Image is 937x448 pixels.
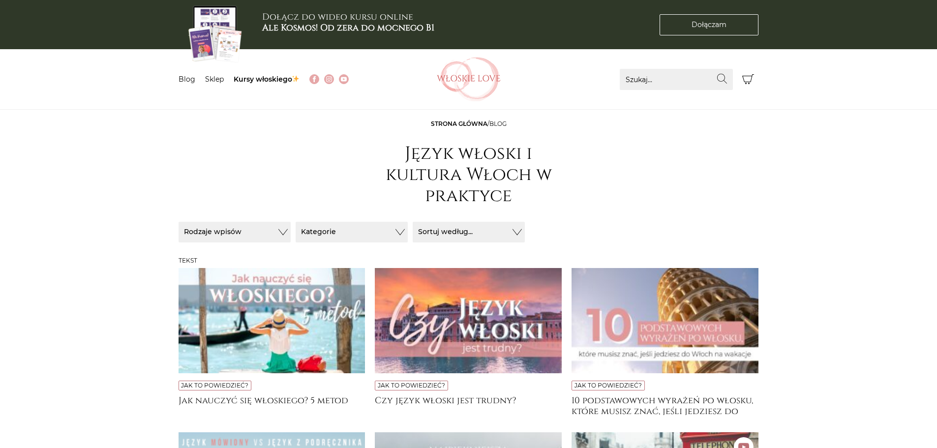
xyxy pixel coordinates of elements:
h3: Dołącz do wideo kursu online [262,12,434,33]
h3: Tekst [179,257,759,264]
input: Szukaj... [620,69,733,90]
a: Kursy włoskiego [234,75,300,84]
button: Koszyk [738,69,759,90]
a: Strona główna [431,120,487,127]
img: ✨ [292,75,299,82]
img: Włoskielove [437,57,501,101]
a: Czy język włoski jest trudny? [375,395,562,415]
a: 10 podstawowych wyrażeń po włosku, które musisz znać, jeśli jedziesz do [GEOGRAPHIC_DATA] na wakacje [572,395,758,415]
a: Jak to powiedzieć? [181,382,248,389]
button: Sortuj według... [413,222,525,242]
button: Rodzaje wpisów [179,222,291,242]
a: Jak to powiedzieć? [574,382,642,389]
b: Ale Kosmos! Od zera do mocnego B1 [262,22,434,34]
a: Jak to powiedzieć? [378,382,445,389]
span: Blog [489,120,507,127]
button: Kategorie [296,222,408,242]
a: Blog [179,75,195,84]
h1: Język włoski i kultura Włoch w praktyce [370,143,567,207]
span: / [431,120,507,127]
a: Dołączam [660,14,758,35]
a: Jak nauczyć się włoskiego? 5 metod [179,395,365,415]
a: Sklep [205,75,224,84]
span: Dołączam [692,20,726,30]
